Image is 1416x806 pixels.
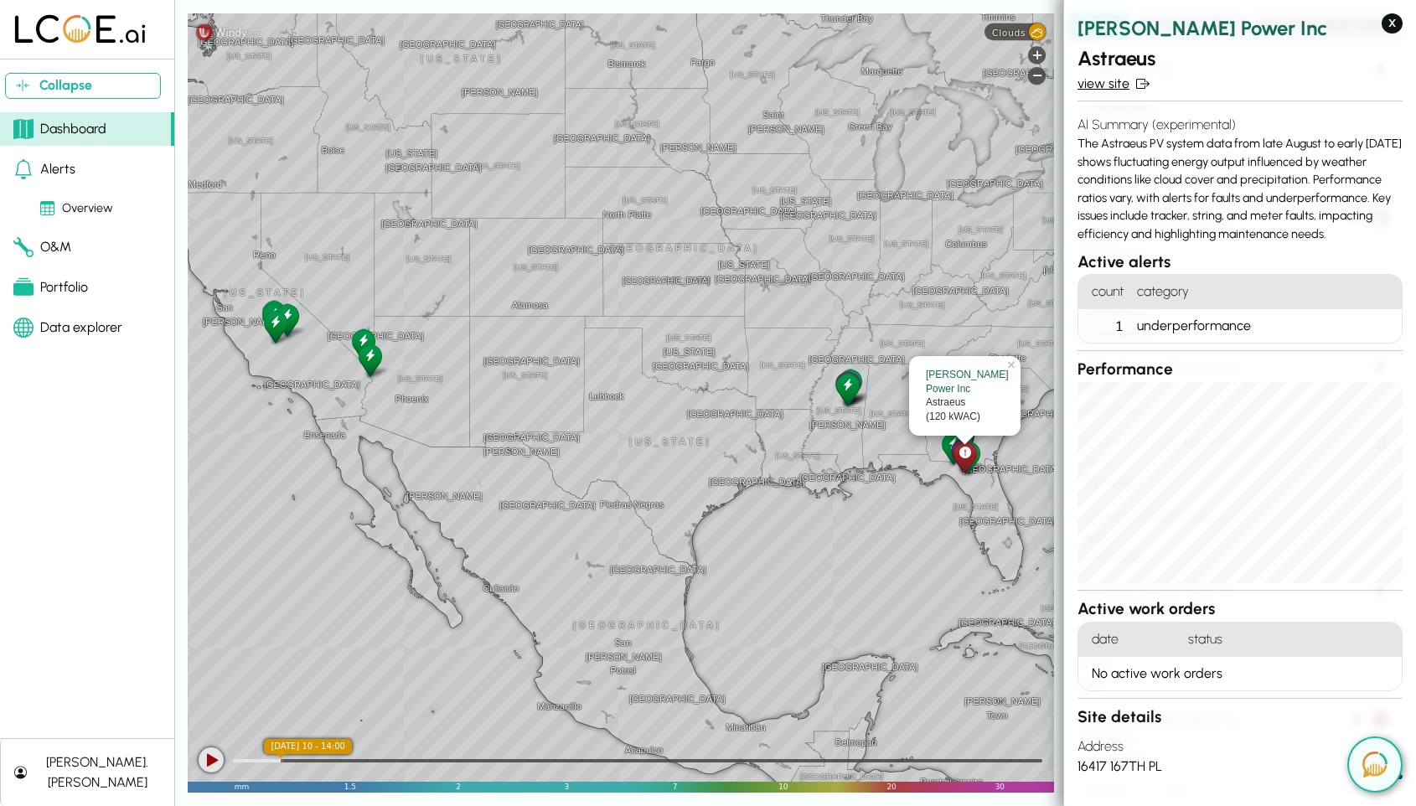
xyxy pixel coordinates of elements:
div: [DATE] 10 - 14:00 [264,739,352,754]
h2: Astraeus [1078,44,1403,74]
div: local time [264,739,352,754]
button: X [1382,13,1403,34]
div: Clymene [259,300,288,338]
h2: [PERSON_NAME] Power Inc [1078,13,1403,44]
h4: count [1078,275,1130,309]
div: Cronus [938,429,968,467]
div: Helios [261,307,290,345]
div: Eurybia [259,297,288,335]
h4: Address [1078,730,1403,757]
img: open chat [1362,752,1388,778]
div: Menoetius [349,326,378,364]
div: Astraeus [950,438,979,476]
div: No active work orders [1078,657,1402,690]
div: Portfolio [13,277,88,297]
div: [PERSON_NAME] Power Inc [926,368,1004,396]
div: Astraeus [926,395,1004,410]
div: O&M [13,237,71,257]
span: Clouds [992,27,1026,38]
div: Hyperion [835,366,865,404]
a: view site [1078,74,1403,94]
div: Epimetheus [834,369,863,406]
div: Zoom in [1028,46,1046,64]
div: Dione [832,369,861,406]
div: Dashboard [13,119,106,139]
button: Collapse [5,73,161,99]
div: The Astraeus PV system data from late August to early [DATE] shows fluctuating energy output infl... [1078,108,1403,251]
a: × [1005,356,1021,368]
h3: Site details [1078,705,1403,730]
h4: AI Summary (experimental) [1078,115,1403,135]
h3: Performance [1078,358,1403,382]
div: 1 [1078,309,1130,343]
div: Crius [948,436,977,473]
div: HQ [926,354,955,391]
div: (120 kWAC) [926,410,1004,424]
div: Zoom out [1028,67,1046,85]
div: Eurynome [355,341,385,379]
div: 16417 167TH PL MC ALPIN, FL 32062 [1078,757,1382,797]
div: underperformance [1130,309,1402,343]
h3: Active work orders [1078,597,1403,622]
div: Themis [833,370,862,408]
h4: category [1130,275,1402,309]
div: Overview [40,199,113,218]
h4: status [1181,623,1402,657]
div: Alerts [13,159,75,179]
div: Data explorer [13,318,122,338]
div: [PERSON_NAME].[PERSON_NAME] [34,752,161,793]
h4: date [1078,623,1181,657]
div: Metis [272,301,302,338]
h3: Active alerts [1078,251,1403,275]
